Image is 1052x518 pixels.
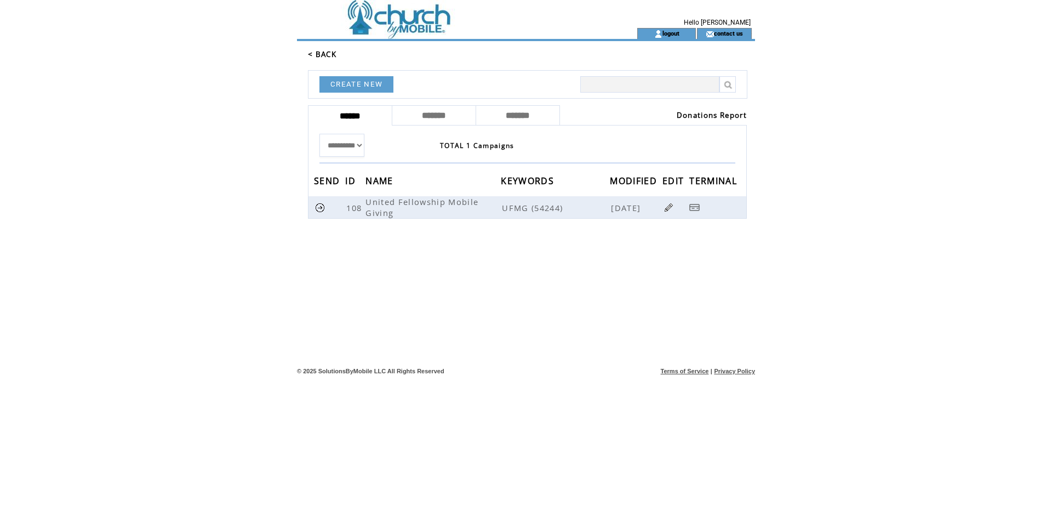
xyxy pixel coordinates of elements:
[440,141,514,150] span: TOTAL 1 Campaigns
[654,30,662,38] img: account_icon.gif
[345,172,358,192] span: ID
[662,172,687,192] span: EDIT
[714,30,743,37] a: contact us
[610,172,660,192] span: MODIFIED
[345,177,358,184] a: ID
[610,177,660,184] a: MODIFIED
[711,368,712,374] span: |
[501,172,557,192] span: KEYWORDS
[689,172,740,192] span: TERMINAL
[714,368,755,374] a: Privacy Policy
[314,172,342,192] span: SEND
[706,30,714,38] img: contact_us_icon.gif
[297,368,444,374] span: © 2025 SolutionsByMobile LLC All Rights Reserved
[365,172,396,192] span: NAME
[365,196,478,218] span: United Fellowship Mobile Giving
[611,202,643,213] span: [DATE]
[501,177,557,184] a: KEYWORDS
[319,76,393,93] a: CREATE NEW
[502,202,609,213] span: UFMG (54244)
[661,368,709,374] a: Terms of Service
[677,110,747,120] a: Donations Report
[662,30,679,37] a: logout
[684,19,751,26] span: Hello [PERSON_NAME]
[365,177,396,184] a: NAME
[346,202,364,213] span: 108
[308,49,336,59] a: < BACK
